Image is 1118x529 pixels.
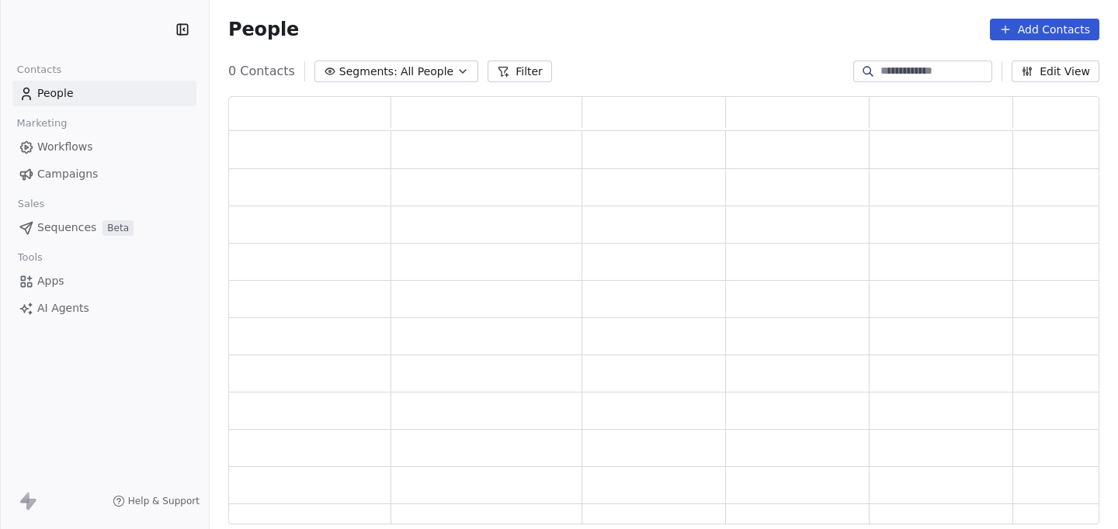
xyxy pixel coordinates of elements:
a: SequencesBeta [12,215,196,240]
span: Sales [11,192,51,216]
a: Help & Support [113,495,200,507]
button: Edit View [1012,61,1099,82]
span: Help & Support [128,495,200,507]
span: People [228,18,299,41]
span: Sequences [37,220,96,236]
span: Campaigns [37,166,98,182]
span: Marketing [10,112,74,135]
a: Apps [12,268,196,294]
span: 0 Contacts [228,62,295,81]
span: Tools [11,246,49,269]
span: People [37,85,74,102]
a: Workflows [12,134,196,160]
span: All People [401,64,453,80]
button: Add Contacts [990,19,1099,40]
button: Filter [488,61,552,82]
span: Contacts [10,58,68,81]
span: Workflows [37,139,93,155]
span: Beta [102,220,134,236]
span: Apps [37,273,64,289]
span: Segments: [339,64,398,80]
a: People [12,81,196,106]
span: AI Agents [37,300,89,316]
a: AI Agents [12,296,196,321]
a: Campaigns [12,161,196,187]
